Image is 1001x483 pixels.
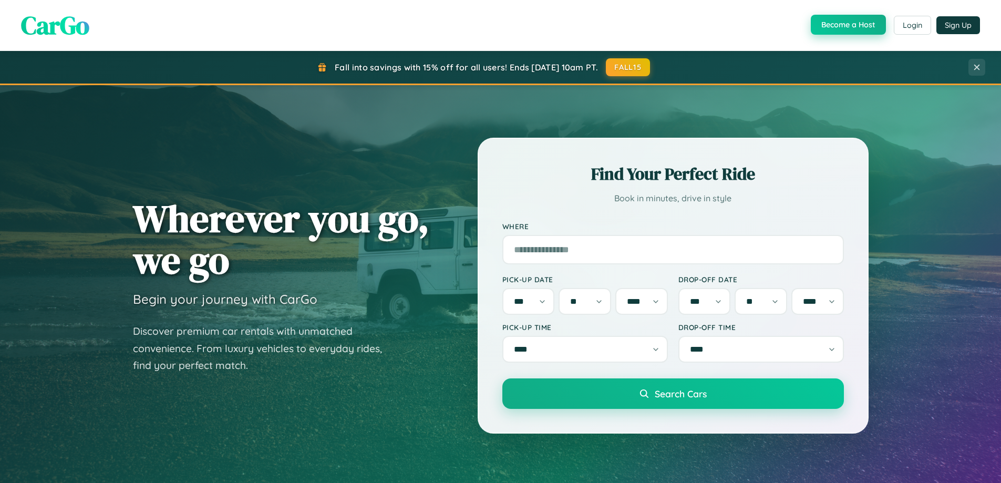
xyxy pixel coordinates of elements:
h1: Wherever you go, we go [133,198,429,281]
span: Fall into savings with 15% off for all users! Ends [DATE] 10am PT. [335,62,598,73]
label: Pick-up Date [502,275,668,284]
span: Search Cars [655,388,707,399]
label: Drop-off Time [678,323,844,332]
h2: Find Your Perfect Ride [502,162,844,186]
button: Search Cars [502,378,844,409]
p: Book in minutes, drive in style [502,191,844,206]
button: FALL15 [606,58,650,76]
label: Pick-up Time [502,323,668,332]
button: Sign Up [936,16,980,34]
button: Become a Host [811,15,886,35]
span: CarGo [21,8,89,43]
h3: Begin your journey with CarGo [133,291,317,307]
label: Drop-off Date [678,275,844,284]
button: Login [894,16,931,35]
p: Discover premium car rentals with unmatched convenience. From luxury vehicles to everyday rides, ... [133,323,396,374]
label: Where [502,222,844,231]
